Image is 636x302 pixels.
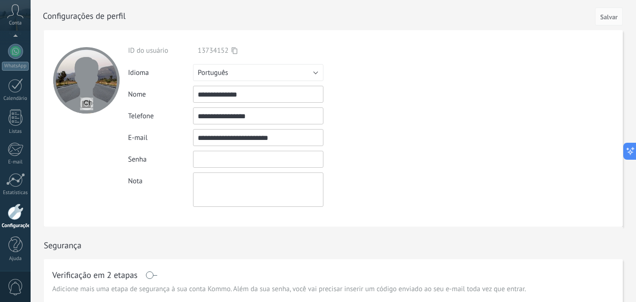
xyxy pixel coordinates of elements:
span: Conta [9,20,22,26]
div: E-mail [128,133,193,142]
div: E-mail [2,159,29,165]
div: Senha [128,155,193,164]
div: ID do usuário [128,46,193,55]
div: Configurações [2,223,29,229]
div: Estatísticas [2,190,29,196]
span: Adicione mais uma etapa de segurança à sua conta Kommo. Além da sua senha, você vai precisar inse... [52,285,526,294]
span: 13734152 [198,46,228,55]
div: Nota [128,172,193,186]
div: Nome [128,90,193,99]
div: WhatsApp [2,62,29,71]
button: Salvar [595,8,623,25]
div: Listas [2,129,29,135]
button: Português [193,64,323,81]
span: Português [198,68,228,77]
h1: Segurança [44,240,81,251]
h1: Verificação em 2 etapas [52,271,137,279]
div: Ajuda [2,256,29,262]
div: Telefone [128,112,193,121]
div: Idioma [128,68,193,77]
span: Salvar [600,14,618,20]
div: Calendário [2,96,29,102]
